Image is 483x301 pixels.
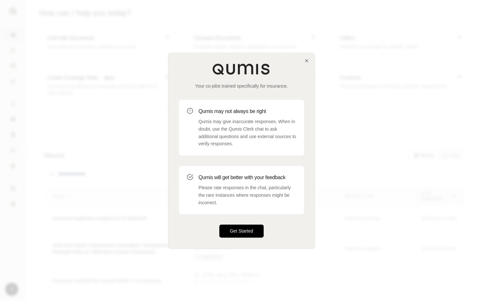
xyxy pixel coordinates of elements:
[179,83,304,89] p: Your co-pilot trained specifically for insurance.
[198,174,296,181] h3: Qumis will get better with your feedback
[198,184,296,206] p: Please rate responses in the chat, particularly the rare instances where responses might be incor...
[198,118,296,148] p: Qumis may give inaccurate responses. When in doubt, use the Qumis Clerk chat to ask additional qu...
[198,107,296,115] h3: Qumis may not always be right
[219,225,264,238] button: Get Started
[212,63,271,75] img: Qumis Logo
